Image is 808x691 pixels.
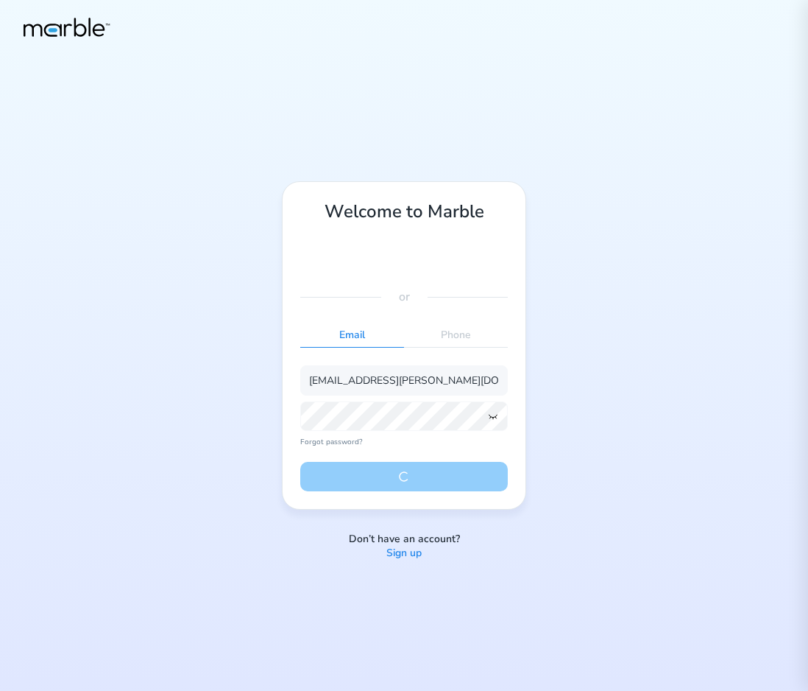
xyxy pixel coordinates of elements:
[293,239,479,272] iframe: Sign in with Google Button
[386,547,422,561] a: Sign up
[404,323,508,347] p: Phone
[399,288,410,306] p: or
[349,533,460,547] p: Don’t have an account?
[300,365,508,395] input: Account email
[300,323,404,347] p: Email
[300,200,508,223] h1: Welcome to Marble
[300,462,508,491] button: Sign in
[300,437,508,447] a: Forgot password?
